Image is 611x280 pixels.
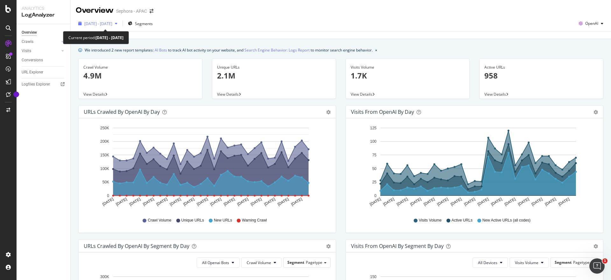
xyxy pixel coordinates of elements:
[76,18,120,29] button: [DATE] - [DATE]
[602,258,607,263] span: 1
[83,65,197,70] div: Crawl Volume
[102,180,109,184] text: 50K
[100,126,109,130] text: 250K
[372,180,377,184] text: 25
[202,260,229,265] span: All Openai Bots
[182,197,195,207] text: [DATE]
[22,11,65,19] div: LogAnalyzer
[22,57,43,64] div: Conversions
[102,197,114,207] text: [DATE]
[22,81,50,88] div: Logfiles Explorer
[13,92,19,97] div: Tooltip anchor
[484,92,506,97] span: View Details
[593,110,598,114] div: gear
[100,275,109,279] text: 300K
[76,5,114,16] div: Overview
[22,57,66,64] a: Conversions
[351,92,372,97] span: View Details
[135,21,153,26] span: Segments
[100,153,109,157] text: 150K
[585,21,598,26] span: OpenAI
[589,258,605,274] iframe: Intercom live chat
[22,48,60,54] a: Visits
[83,92,105,97] span: View Details
[22,29,37,36] div: Overview
[351,70,465,81] p: 1.7K
[142,197,155,207] text: [DATE]
[423,197,436,207] text: [DATE]
[148,218,171,223] span: Crawl Volume
[372,167,377,171] text: 50
[263,197,276,207] text: [DATE]
[22,38,60,45] a: Crawls
[558,197,570,207] text: [DATE]
[544,197,557,207] text: [DATE]
[370,140,376,144] text: 100
[369,197,382,207] text: [DATE]
[214,218,232,223] span: New URLs
[95,35,123,40] b: [DATE] - [DATE]
[555,260,572,265] span: Segment
[452,218,473,223] span: Active URLs
[351,123,596,212] svg: A chart.
[576,18,606,29] button: OpenAI
[83,70,197,81] p: 4.9M
[169,197,182,207] text: [DATE]
[84,123,328,212] svg: A chart.
[374,194,376,198] text: 0
[236,197,249,207] text: [DATE]
[181,218,204,223] span: Unique URLs
[370,275,376,279] text: 150
[217,92,239,97] span: View Details
[209,197,222,207] text: [DATE]
[531,197,544,207] text: [DATE]
[244,47,310,53] a: Search Engine Behavior: Logs Report
[84,243,189,249] div: URLs Crawled by OpenAI By Segment By Day
[22,69,66,76] a: URL Explorer
[478,260,497,265] span: All Devices
[155,47,167,53] a: AI Bots
[436,197,449,207] text: [DATE]
[100,167,109,171] text: 100K
[290,197,303,207] text: [DATE]
[217,65,331,70] div: Unique URLs
[250,197,263,207] text: [DATE]
[419,218,442,223] span: Visits Volume
[509,257,549,268] button: Visits Volume
[277,197,290,207] text: [DATE]
[196,197,209,207] text: [DATE]
[197,257,240,268] button: All Openai Bots
[217,70,331,81] p: 2.1M
[409,197,422,207] text: [DATE]
[247,260,271,265] span: Crawl Volume
[100,140,109,144] text: 200K
[477,197,489,207] text: [DATE]
[129,197,141,207] text: [DATE]
[22,69,43,76] div: URL Explorer
[351,109,414,115] div: Visits from OpenAI by day
[242,218,267,223] span: Warning Crawl
[22,5,65,11] div: Analytics
[107,194,109,198] text: 0
[84,21,112,26] span: [DATE] - [DATE]
[482,218,530,223] span: New Active URLs (all codes)
[517,197,530,207] text: [DATE]
[351,65,465,70] div: Visits Volume
[125,18,155,29] button: Segments
[372,153,377,157] text: 75
[22,48,31,54] div: Visits
[241,257,282,268] button: Crawl Volume
[287,260,304,265] span: Segment
[484,70,598,81] p: 958
[326,110,331,114] div: gear
[515,260,538,265] span: Visits Volume
[116,8,147,14] div: Sephora - APAC
[22,81,66,88] a: Logfiles Explorer
[573,260,590,265] span: Pagetype
[326,244,331,249] div: gear
[85,47,373,53] div: We introduced 2 new report templates: to track AI bot activity on your website, and to monitor se...
[593,244,598,249] div: gear
[22,38,33,45] div: Crawls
